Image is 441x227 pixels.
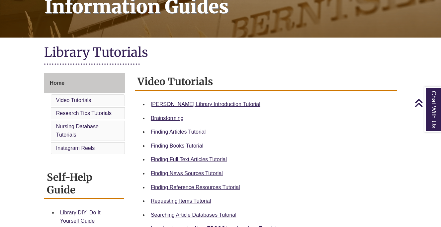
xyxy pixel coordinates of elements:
[151,101,260,107] a: [PERSON_NAME] Library Introduction Tutorial
[135,73,397,91] h2: Video Tutorials
[44,73,125,156] div: Guide Page Menu
[151,157,227,162] a: Finding Full Text Articles Tutorial
[56,145,95,151] a: Instagram Reels
[414,98,439,107] a: Back to Top
[50,80,64,86] span: Home
[151,184,240,190] a: Finding Reference Resources Tutorial
[151,115,184,121] a: Brainstorming
[151,198,211,204] a: Requesting Items Tutorial
[44,169,124,199] h2: Self-Help Guide
[151,143,203,149] a: Finding Books Tutorial
[56,97,91,103] a: Video Tutorials
[151,170,223,176] a: Finding News Sources Tutorial
[56,110,112,116] a: Research Tips Tutorials
[151,212,236,218] a: Searching Article Databases Tutorial
[44,73,125,93] a: Home
[151,129,206,135] a: Finding Articles Tutorial
[60,210,101,224] a: Library DIY: Do It Yourself Guide
[44,44,397,62] h1: Library Tutorials
[56,124,99,138] a: Nursing Database Tutorials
